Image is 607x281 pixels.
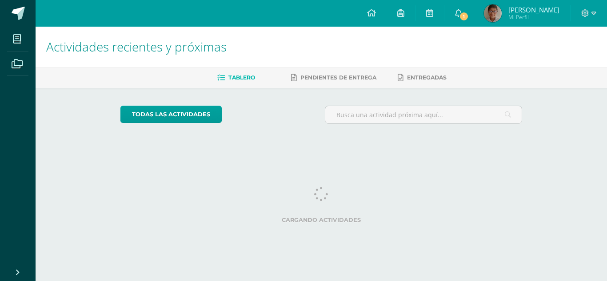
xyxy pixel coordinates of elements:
[484,4,502,22] img: 64dcc7b25693806399db2fba3b98ee94.png
[300,74,376,81] span: Pendientes de entrega
[120,217,523,223] label: Cargando actividades
[407,74,447,81] span: Entregadas
[508,13,559,21] span: Mi Perfil
[459,12,468,21] span: 1
[398,71,447,85] a: Entregadas
[120,106,222,123] a: todas las Actividades
[508,5,559,14] span: [PERSON_NAME]
[291,71,376,85] a: Pendientes de entrega
[217,71,255,85] a: Tablero
[228,74,255,81] span: Tablero
[325,106,522,123] input: Busca una actividad próxima aquí...
[46,38,227,55] span: Actividades recientes y próximas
